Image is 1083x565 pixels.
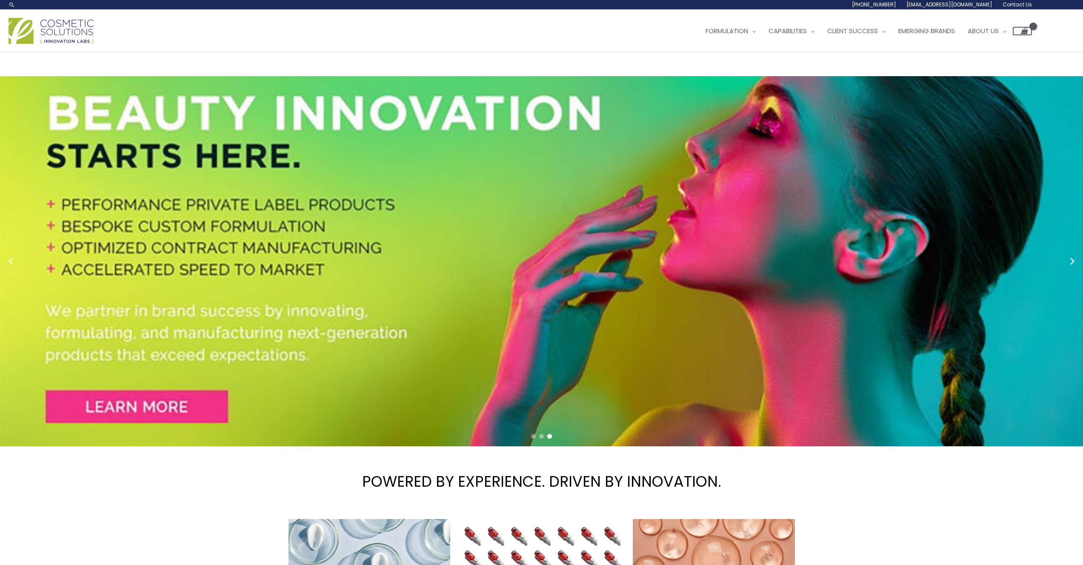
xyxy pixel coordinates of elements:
a: Emerging Brands [892,18,961,44]
nav: Site Navigation [693,18,1032,44]
a: Formulation [699,18,762,44]
span: Go to slide 2 [539,434,544,439]
a: About Us [961,18,1013,44]
a: Search icon link [9,1,15,8]
span: Go to slide 3 [547,434,552,439]
a: Client Success [821,18,892,44]
button: Previous slide [4,255,17,268]
a: Capabilities [762,18,821,44]
span: Capabilities [769,26,807,35]
button: Next slide [1066,255,1079,268]
img: Cosmetic Solutions Logo [9,18,94,44]
span: Go to slide 1 [531,434,536,439]
a: View Shopping Cart, empty [1013,27,1032,35]
span: [EMAIL_ADDRESS][DOMAIN_NAME] [906,1,992,8]
span: Emerging Brands [898,26,955,35]
span: Formulation [706,26,748,35]
span: [PHONE_NUMBER] [852,1,896,8]
span: Client Success [827,26,878,35]
span: About Us [968,26,999,35]
span: Contact Us [1003,1,1032,8]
